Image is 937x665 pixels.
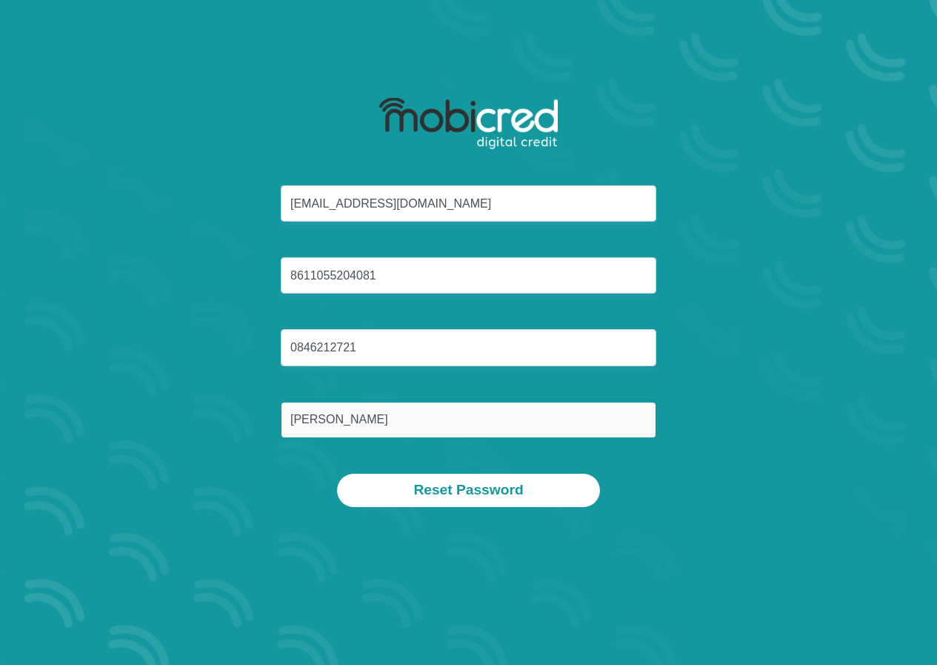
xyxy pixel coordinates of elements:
[281,257,656,294] input: ID Number
[281,402,656,438] input: Surname
[281,329,656,365] input: Cellphone Number
[379,98,558,150] img: mobicred logo
[281,185,656,222] input: Email
[337,474,599,507] button: Reset Password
